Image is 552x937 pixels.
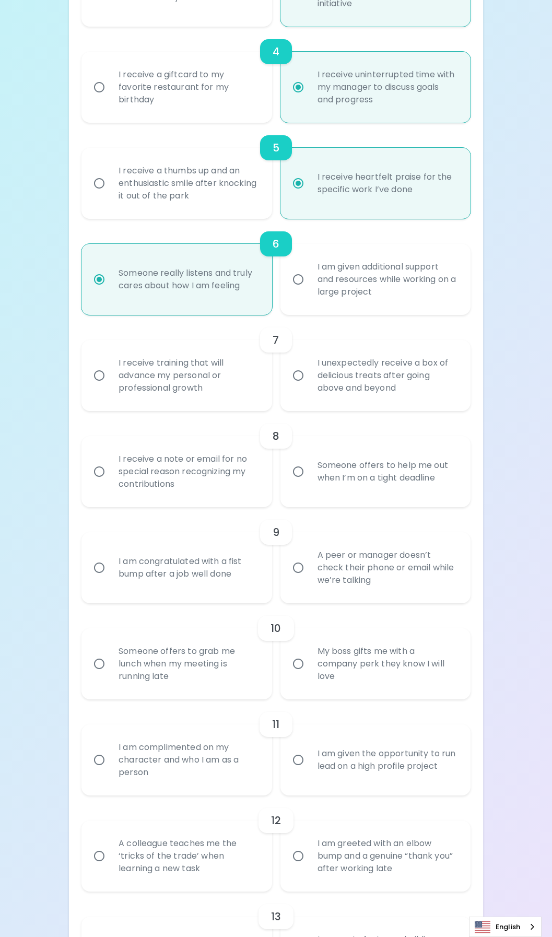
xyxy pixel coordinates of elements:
[272,716,279,733] h6: 11
[110,56,266,119] div: I receive a giftcard to my favorite restaurant for my birthday
[81,603,471,699] div: choice-group-check
[81,795,471,892] div: choice-group-check
[309,344,465,407] div: I unexpectedly receive a box of delicious treats after going above and beyond
[309,56,465,119] div: I receive uninterrupted time with my manager to discuss goals and progress
[81,27,471,123] div: choice-group-check
[273,428,279,444] h6: 8
[110,633,266,695] div: Someone offers to grab me lunch when my meeting is running late
[469,917,541,936] a: English
[273,236,279,252] h6: 6
[81,699,471,795] div: choice-group-check
[309,447,465,497] div: Someone offers to help me out when I’m on a tight deadline
[271,620,281,637] h6: 10
[110,825,266,887] div: A colleague teaches me the ‘tricks of the trade’ when learning a new task
[81,219,471,315] div: choice-group-check
[110,729,266,791] div: I am complimented on my character and who I am as a person
[309,735,465,785] div: I am given the opportunity to run lead on a high profile project
[81,411,471,507] div: choice-group-check
[271,908,281,925] h6: 13
[469,917,542,937] div: Language
[271,812,281,829] h6: 12
[273,524,279,541] h6: 9
[309,536,465,599] div: A peer or manager doesn’t check their phone or email while we’re talking
[81,315,471,411] div: choice-group-check
[309,158,465,208] div: I receive heartfelt praise for the specific work I’ve done
[309,825,465,887] div: I am greeted with an elbow bump and a genuine “thank you” after working late
[110,254,266,304] div: Someone really listens and truly cares about how I am feeling
[81,123,471,219] div: choice-group-check
[309,633,465,695] div: My boss gifts me with a company perk they know I will love
[469,917,542,937] aside: Language selected: English
[110,344,266,407] div: I receive training that will advance my personal or professional growth
[273,332,279,348] h6: 7
[110,440,266,503] div: I receive a note or email for no special reason recognizing my contributions
[110,543,266,593] div: I am congratulated with a fist bump after a job well done
[110,152,266,215] div: I receive a thumbs up and an enthusiastic smile after knocking it out of the park
[309,248,465,311] div: I am given additional support and resources while working on a large project
[81,507,471,603] div: choice-group-check
[273,43,279,60] h6: 4
[273,139,279,156] h6: 5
